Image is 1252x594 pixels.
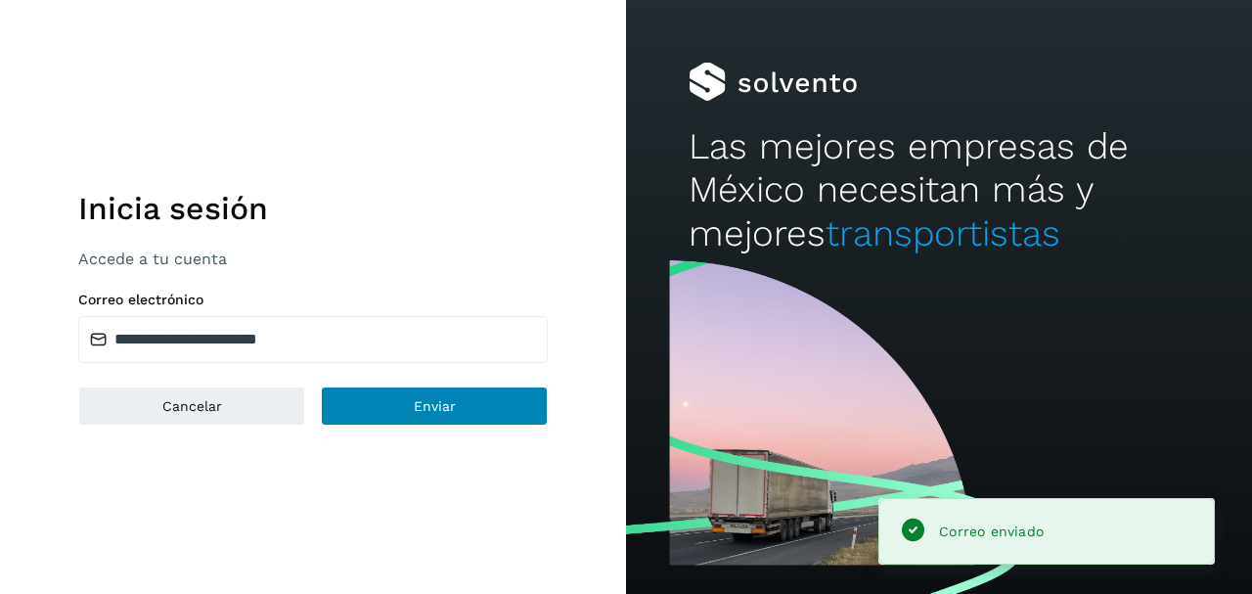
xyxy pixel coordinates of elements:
button: Enviar [321,387,548,426]
span: Enviar [414,399,456,413]
h1: Inicia sesión [78,190,548,227]
h2: Las mejores empresas de México necesitan más y mejores [689,125,1189,255]
label: Correo electrónico [78,292,548,308]
span: transportistas [826,212,1060,254]
span: Correo enviado [939,524,1044,539]
p: Accede a tu cuenta [78,250,548,268]
button: Cancelar [78,387,305,426]
span: Cancelar [162,399,222,413]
